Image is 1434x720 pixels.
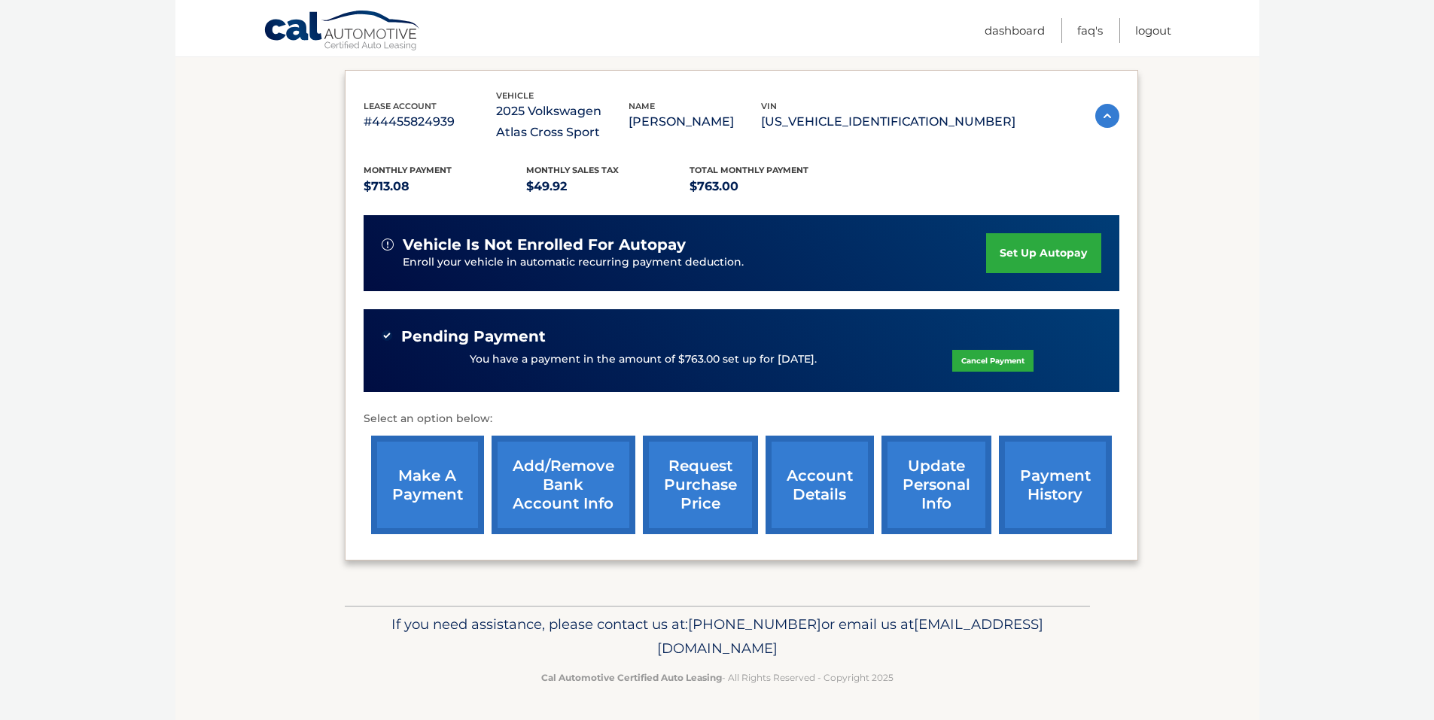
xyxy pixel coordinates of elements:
p: If you need assistance, please contact us at: or email us at [355,612,1080,661]
a: update personal info [881,436,991,534]
a: Logout [1135,18,1171,43]
img: check-green.svg [382,330,392,341]
p: Select an option below: [364,410,1119,428]
a: make a payment [371,436,484,534]
a: Add/Remove bank account info [492,436,635,534]
a: request purchase price [643,436,758,534]
img: accordion-active.svg [1095,104,1119,128]
strong: Cal Automotive Certified Auto Leasing [541,672,722,683]
span: name [629,101,655,111]
p: - All Rights Reserved - Copyright 2025 [355,670,1080,685]
a: account details [766,436,874,534]
p: [PERSON_NAME] [629,111,761,132]
p: [US_VEHICLE_IDENTIFICATION_NUMBER] [761,111,1015,132]
span: lease account [364,101,437,111]
span: [PHONE_NUMBER] [688,615,821,633]
span: Monthly sales Tax [526,165,619,175]
span: Monthly Payment [364,165,452,175]
a: Dashboard [985,18,1045,43]
p: $713.08 [364,176,527,197]
span: vehicle [496,90,534,101]
p: $49.92 [526,176,690,197]
a: payment history [999,436,1112,534]
p: #44455824939 [364,111,496,132]
span: vehicle is not enrolled for autopay [403,235,686,254]
span: Total Monthly Payment [690,165,808,175]
a: Cal Automotive [263,10,422,53]
img: alert-white.svg [382,238,394,251]
a: set up autopay [986,233,1101,273]
span: Pending Payment [401,327,546,346]
p: 2025 Volkswagen Atlas Cross Sport [496,101,629,143]
a: Cancel Payment [952,350,1034,372]
p: You have a payment in the amount of $763.00 set up for [DATE]. [470,351,817,368]
p: $763.00 [690,176,853,197]
span: [EMAIL_ADDRESS][DOMAIN_NAME] [657,615,1043,657]
span: vin [761,101,777,111]
a: FAQ's [1077,18,1103,43]
p: Enroll your vehicle in automatic recurring payment deduction. [403,254,987,271]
